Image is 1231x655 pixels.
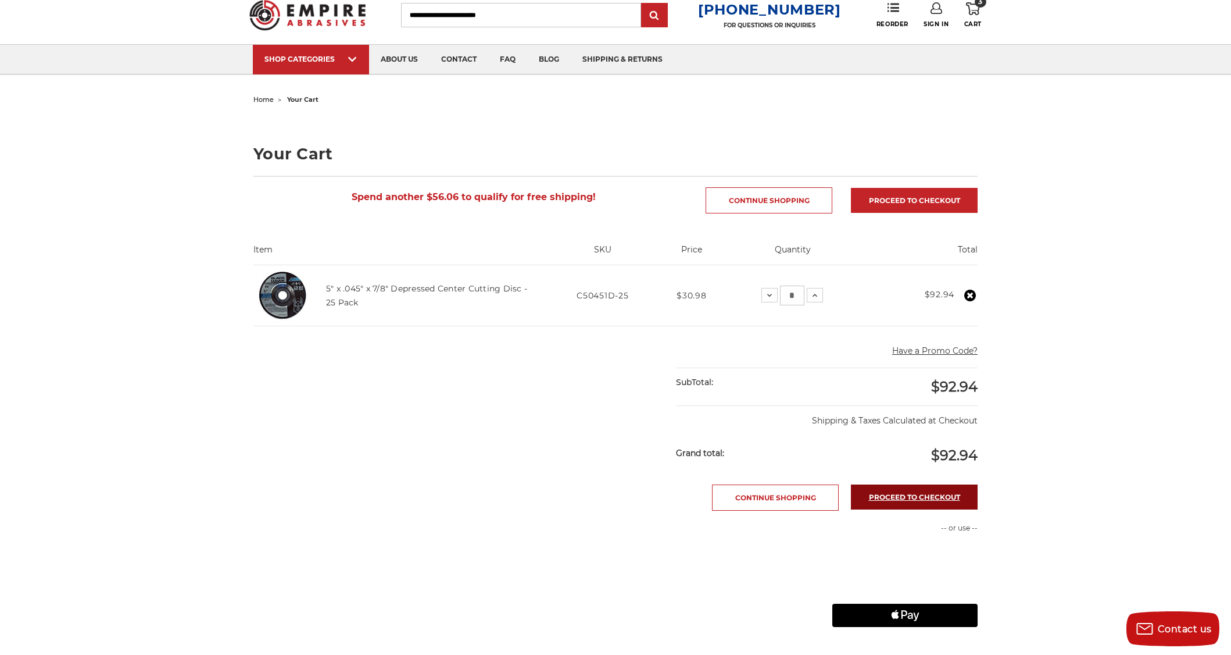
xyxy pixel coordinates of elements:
span: $30.98 [677,290,706,301]
div: SHOP CATEGORIES [264,55,357,63]
input: 5" x .045" x 7/8" Depressed Center Cutting Disc - 25 Pack Quantity: [780,286,804,305]
th: Item [253,244,546,265]
a: Continue Shopping [712,485,839,511]
span: $92.94 [931,378,978,395]
iframe: PayPal-paylater [832,575,978,598]
span: $92.94 [931,447,978,464]
input: Submit [643,4,666,27]
a: [PHONE_NUMBER] [698,1,841,18]
p: Shipping & Taxes Calculated at Checkout [676,405,978,427]
a: faq [488,45,527,74]
span: Contact us [1158,624,1212,635]
a: 3 Cart [964,2,982,28]
a: home [253,95,274,104]
button: Contact us [1126,611,1219,646]
p: FOR QUESTIONS OR INQUIRIES [698,22,841,29]
a: Proceed to checkout [851,188,978,213]
strong: Grand total: [676,448,724,458]
p: -- or use -- [832,523,978,533]
div: SubTotal: [676,368,827,397]
th: Total [862,244,978,265]
span: C50451D-25 [577,290,628,301]
a: blog [527,45,571,74]
a: Proceed to checkout [851,485,978,510]
span: Cart [964,20,982,28]
th: Price [659,244,724,265]
iframe: PayPal-paypal [832,546,978,569]
a: shipping & returns [571,45,674,74]
a: contact [430,45,488,74]
span: your cart [287,95,319,104]
span: Sign In [924,20,949,28]
button: Have a Promo Code? [892,345,978,357]
span: Reorder [876,20,908,28]
a: about us [369,45,430,74]
a: Reorder [876,2,908,27]
a: 5" x .045" x 7/8" Depressed Center Cutting Disc - 25 Pack [326,283,527,308]
th: Quantity [724,244,863,265]
h1: Your Cart [253,146,978,162]
img: 5" x 3/64" x 7/8" Depressed Center Type 27 Cut Off Wheel [253,266,312,325]
a: Continue Shopping [706,187,832,213]
strong: $92.94 [925,289,954,300]
th: SKU [546,244,659,265]
span: Spend another $56.06 to qualify for free shipping! [352,191,596,202]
